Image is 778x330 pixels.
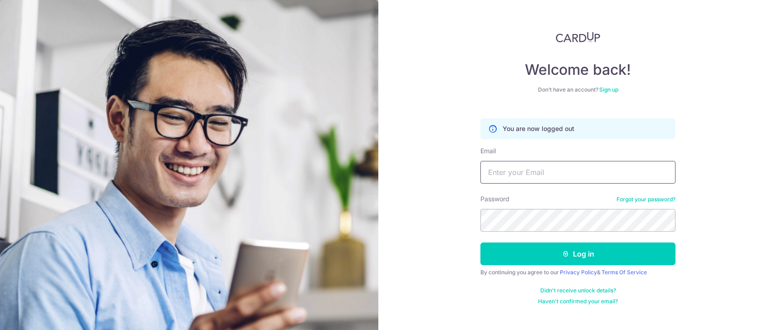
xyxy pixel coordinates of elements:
[599,86,618,93] a: Sign up
[556,32,600,43] img: CardUp Logo
[540,287,616,294] a: Didn't receive unlock details?
[480,61,675,79] h4: Welcome back!
[480,194,509,204] label: Password
[480,269,675,276] div: By continuing you agree to our &
[480,161,675,184] input: Enter your Email
[617,196,675,203] a: Forgot your password?
[480,243,675,265] button: Log in
[503,124,574,133] p: You are now logged out
[480,86,675,93] div: Don’t have an account?
[560,269,597,276] a: Privacy Policy
[480,146,496,155] label: Email
[602,269,647,276] a: Terms Of Service
[538,298,618,305] a: Haven't confirmed your email?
